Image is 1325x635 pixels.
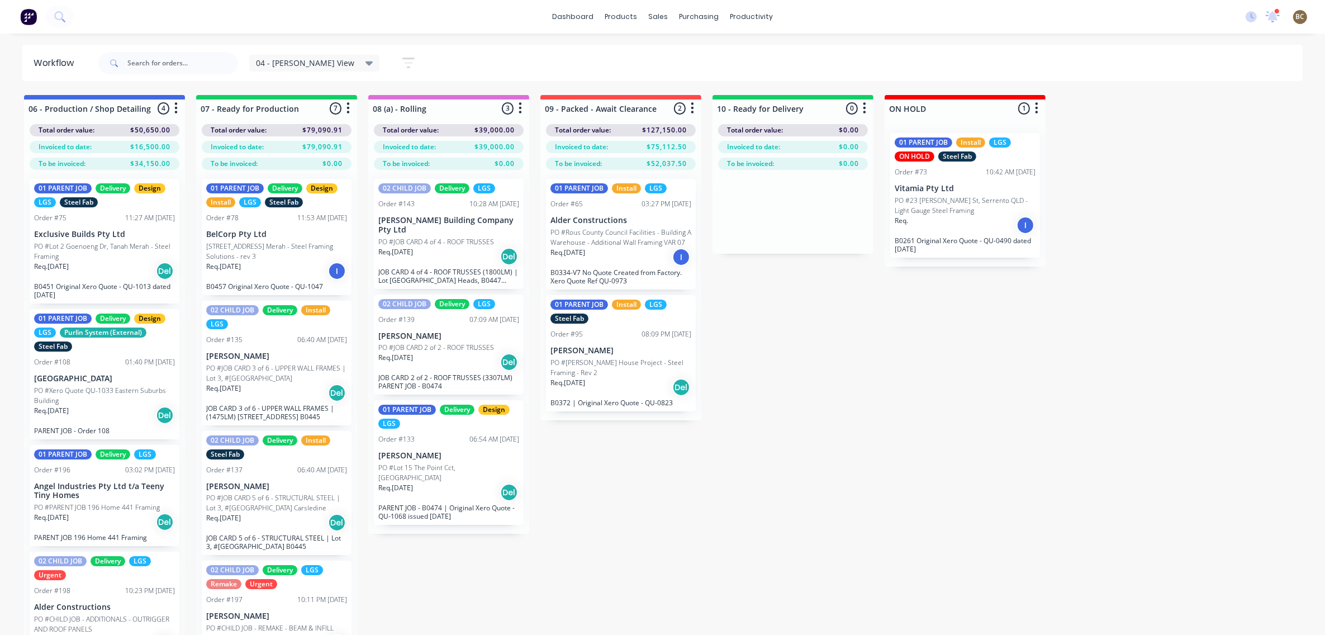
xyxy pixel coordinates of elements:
[206,449,244,459] div: Steel Fab
[374,295,524,395] div: 02 CHILD JOBDeliveryLGSOrder #13907:09 AM [DATE][PERSON_NAME]PO #JOB CARD 2 of 2 - ROOF TRUSSESRe...
[550,199,583,209] div: Order #65
[263,305,297,315] div: Delivery
[125,586,175,596] div: 10:23 PM [DATE]
[206,262,241,272] p: Req. [DATE]
[265,197,303,207] div: Steel Fab
[1017,216,1034,234] div: I
[938,151,976,162] div: Steel Fab
[435,299,469,309] div: Delivery
[206,534,347,551] p: JOB CARD 5 of 6 - STRUCTURAL STEEL | Lot 3, #[GEOGRAPHIC_DATA] B0445
[727,125,783,135] span: Total order value:
[301,435,330,446] div: Install
[378,504,519,520] p: PARENT JOB - B0474 | Original Xero Quote - QU-1068 issued [DATE]
[206,213,239,223] div: Order #78
[34,556,87,566] div: 02 CHILD JOB
[956,138,985,148] div: Install
[125,465,175,475] div: 03:02 PM [DATE]
[550,228,691,248] p: PO #Rous County Council Facilities - Building A Warehouse - Additional Wall Framing VAR 07
[378,216,519,235] p: [PERSON_NAME] Building Company Pty Ltd
[546,179,696,290] div: 01 PARENT JOBInstallLGSOrder #6503:27 PM [DATE]Alder ConstructionsPO #Rous County Council Facilit...
[34,482,175,501] p: Angel Industries Pty Ltd t/a Teeny Tiny Homes
[206,579,241,589] div: Remake
[34,570,66,580] div: Urgent
[30,309,179,439] div: 01 PARENT JOBDeliveryDesignLGSPurlin System (External)Steel FabOrder #10801:40 PM [DATE][GEOGRAPH...
[555,142,608,152] span: Invoiced to date:
[378,343,494,353] p: PO #JOB CARD 2 of 2 - ROOF TRUSSES
[34,241,175,262] p: PO #Lot 2 Goenoeng Dr, Tanah Merah - Steel Framing
[34,533,175,542] p: PARENT JOB 196 Home 441 Framing
[34,230,175,239] p: Exclusive Builds Pty Ltd
[125,213,175,223] div: 11:27 AM [DATE]
[612,183,641,193] div: Install
[206,623,334,633] p: PO #CHILD JOB - REMAKE - BEAM & INFILL
[297,465,347,475] div: 06:40 AM [DATE]
[547,8,599,25] a: dashboard
[301,305,330,315] div: Install
[378,247,413,257] p: Req. [DATE]
[378,331,519,341] p: [PERSON_NAME]
[895,138,952,148] div: 01 PARENT JOB
[34,314,92,324] div: 01 PARENT JOB
[378,315,415,325] div: Order #139
[34,586,70,596] div: Order #198
[989,138,1011,148] div: LGS
[30,445,179,547] div: 01 PARENT JOBDeliveryLGSOrder #19603:02 PM [DATE]Angel Industries Pty Ltd t/a Teeny Tiny HomesPO ...
[206,197,235,207] div: Install
[245,579,277,589] div: Urgent
[378,419,400,429] div: LGS
[206,612,347,621] p: [PERSON_NAME]
[647,142,687,152] span: $75,112.50
[34,282,175,299] p: B0451 Original Xero Quote - QU-1013 dated [DATE]
[645,300,667,310] div: LGS
[34,328,56,338] div: LGS
[39,159,86,169] span: To be invoiced:
[202,179,352,295] div: 01 PARENT JOBDeliveryDesignInstallLGSSteel FabOrder #7811:53 AM [DATE]BelCorp Pty Ltd[STREET_ADDR...
[256,57,354,69] span: 04 - [PERSON_NAME] View
[206,352,347,361] p: [PERSON_NAME]
[39,142,92,152] span: Invoiced to date:
[895,167,927,177] div: Order #73
[34,56,79,70] div: Workflow
[673,8,724,25] div: purchasing
[378,199,415,209] div: Order #143
[34,386,175,406] p: PO #Xero Quote QU-1033 Eastern Suburbs Building
[206,404,347,421] p: JOB CARD 3 of 6 - UPPER WALL FRAMES | (1475LM) [STREET_ADDRESS] B0445
[550,346,691,356] p: [PERSON_NAME]
[550,378,585,388] p: Req. [DATE]
[550,216,691,225] p: Alder Constructions
[206,465,243,475] div: Order #137
[297,213,347,223] div: 11:53 AM [DATE]
[134,183,165,193] div: Design
[550,314,588,324] div: Steel Fab
[34,465,70,475] div: Order #196
[211,142,264,152] span: Invoiced to date:
[206,435,259,446] div: 02 CHILD JOB
[378,268,519,285] p: JOB CARD 4 of 4 - ROOF TRUSSES (1800LM) | Lot [GEOGRAPHIC_DATA] Heads, B0447 Original Xero Quote ...
[34,197,56,207] div: LGS
[134,449,156,459] div: LGS
[435,183,469,193] div: Delivery
[211,125,267,135] span: Total order value:
[383,159,430,169] span: To be invoiced:
[1296,12,1305,22] span: BC
[895,196,1036,216] p: PO #23 [PERSON_NAME] St, Serrento QLD - Light Gauge Steel Framing
[34,262,69,272] p: Req. [DATE]
[301,565,323,575] div: LGS
[206,565,259,575] div: 02 CHILD JOB
[130,125,170,135] span: $50,650.00
[206,282,347,291] p: B0457 Original Xero Quote - QU-1047
[500,484,518,501] div: Del
[378,483,413,493] p: Req. [DATE]
[34,213,67,223] div: Order #75
[206,230,347,239] p: BelCorp Pty Ltd
[206,595,243,605] div: Order #197
[550,358,691,378] p: PO #[PERSON_NAME] House Project - Steel Framing - Rev 2
[156,513,174,531] div: Del
[302,125,343,135] span: $79,090.91
[297,595,347,605] div: 10:11 PM [DATE]
[134,314,165,324] div: Design
[268,183,302,193] div: Delivery
[328,262,346,280] div: I
[374,400,524,525] div: 01 PARENT JOBDeliveryDesignLGSOrder #13306:54 AM [DATE][PERSON_NAME]PO #Lot 15 The Point Cct, [GE...
[469,199,519,209] div: 10:28 AM [DATE]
